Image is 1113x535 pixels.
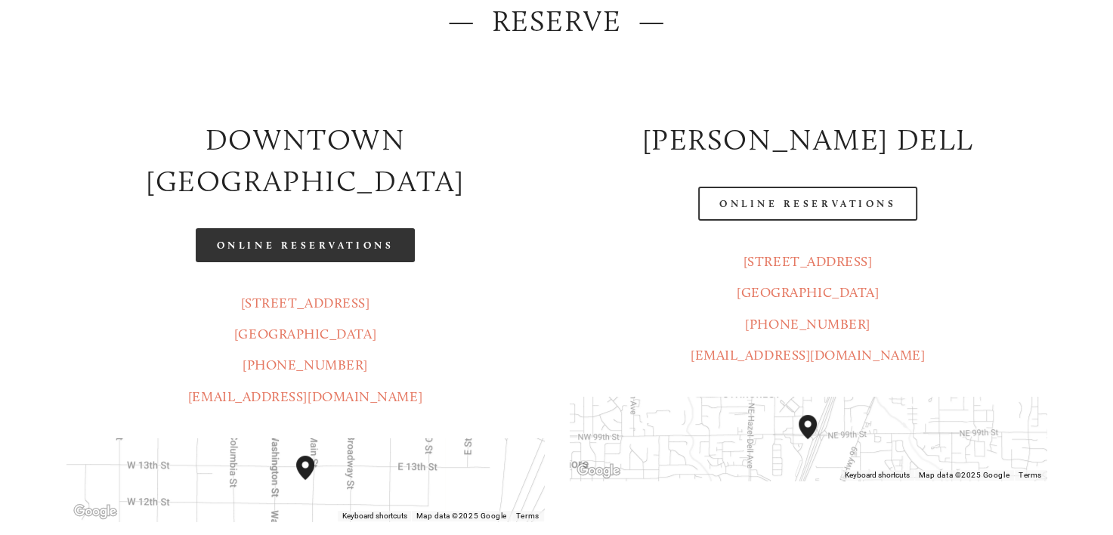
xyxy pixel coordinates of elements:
span: Map data ©2025 Google [416,512,506,520]
button: Keyboard shortcuts [342,511,407,521]
a: [EMAIL_ADDRESS][DOMAIN_NAME] [188,388,422,405]
a: [GEOGRAPHIC_DATA] [737,284,879,301]
div: Amaro's Table 1220 Main Street vancouver, United States [290,450,339,510]
img: Google [70,502,120,521]
a: [GEOGRAPHIC_DATA] [234,326,376,342]
a: Online Reservations [698,187,917,221]
a: Open this area in Google Maps (opens a new window) [70,502,120,521]
a: Online Reservations [196,228,415,262]
a: Terms [1019,471,1042,479]
a: [PHONE_NUMBER] [243,357,368,373]
a: Terms [516,512,539,520]
span: Map data ©2025 Google [919,471,1009,479]
button: Keyboard shortcuts [845,470,910,481]
div: Amaro's Table 816 Northeast 98th Circle Vancouver, WA, 98665, United States [793,409,841,469]
img: Google [574,461,623,481]
a: [EMAIL_ADDRESS][DOMAIN_NAME] [691,347,925,363]
a: Open this area in Google Maps (opens a new window) [574,461,623,481]
a: [STREET_ADDRESS] [241,295,370,311]
h2: [PERSON_NAME] DELL [570,119,1047,161]
a: [STREET_ADDRESS] [744,253,873,270]
h2: Downtown [GEOGRAPHIC_DATA] [66,119,543,203]
a: [PHONE_NUMBER] [745,316,870,332]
